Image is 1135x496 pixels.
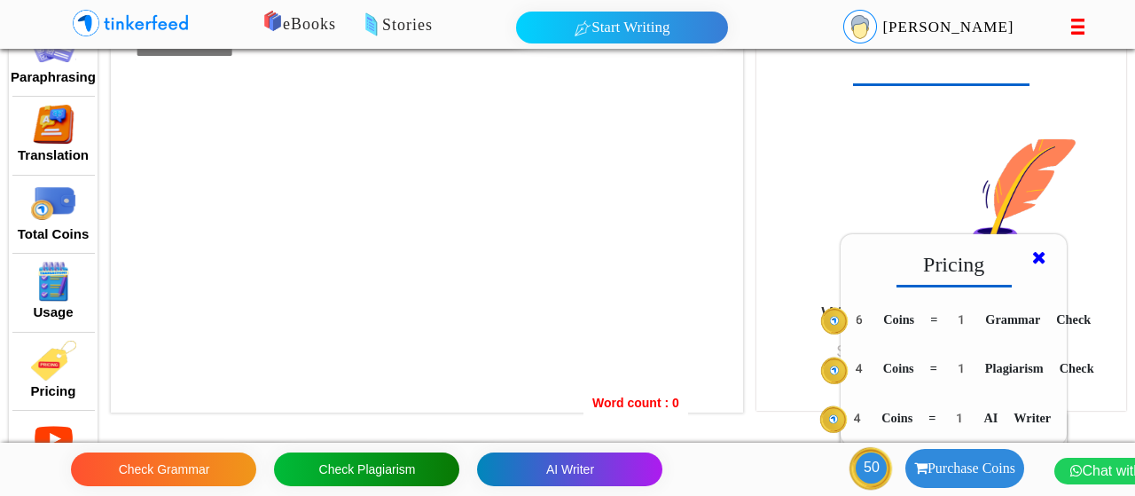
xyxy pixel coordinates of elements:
div: Word count : 0 [583,385,688,421]
p: 4 Coins = 1 AI Writer [849,400,1051,428]
img: translate%20icon.png [31,105,76,145]
button: Paraphrasing [5,67,101,89]
p: eBooks [239,12,739,37]
button: Usage [27,302,78,324]
button: AI Writer [477,453,662,486]
button: Purchase Coins [905,449,1024,488]
p: 50 [856,453,887,484]
img: write_p.jpg [926,134,1096,279]
img: transaction%20histroy.png [31,262,76,302]
button: Check Plagiarism [274,453,459,486]
button: Check Grammar [71,453,256,486]
p: Stories [309,13,809,38]
h4: Pricing [923,252,984,278]
p: 6 Coins = 1 Grammar Check [851,302,1091,329]
img: wallet.png [31,184,76,224]
p: 4 Coins = 1 Plagiarism Check [851,350,1094,378]
p: [PERSON_NAME] [878,12,1018,43]
button: Translation [12,145,94,167]
button: Pricing [26,381,82,403]
button: Start Writing [516,12,728,43]
img: pricing.png [31,341,76,381]
button: Total Coins [12,224,95,246]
